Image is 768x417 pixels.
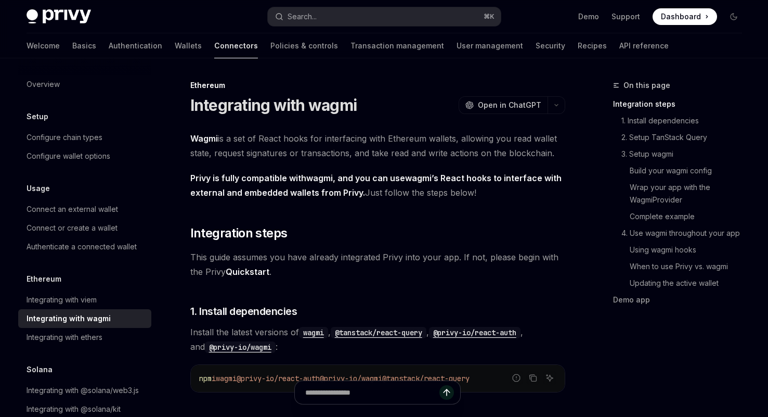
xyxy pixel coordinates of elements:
a: Wrap your app with the WagmiProvider [613,179,750,208]
div: Search... [288,10,317,23]
div: Authenticate a connected wallet [27,241,137,253]
a: Welcome [27,33,60,58]
a: Quickstart [226,267,269,277]
a: wagmi [299,327,328,337]
a: Dashboard [653,8,717,25]
div: Integrating with @solana/kit [27,403,121,415]
a: API reference [619,33,669,58]
a: 2. Setup TanStack Query [613,129,750,146]
button: Open search [268,7,501,26]
a: Integrating with viem [18,290,151,309]
a: When to use Privy vs. wagmi [613,258,750,275]
a: wagmi [306,173,333,184]
h5: Usage [27,182,50,195]
a: Connectors [214,33,258,58]
a: Basics [72,33,96,58]
a: User management [457,33,523,58]
a: @privy-io/wagmi [205,342,276,352]
a: Build your wagmi config [613,162,750,179]
button: Open in ChatGPT [459,96,548,114]
span: @privy-io/react-auth [237,374,320,383]
a: @privy-io/react-auth [429,327,520,337]
a: Demo app [613,292,750,308]
h5: Ethereum [27,273,61,285]
a: Demo [578,11,599,22]
a: Integrating with @solana/web3.js [18,381,151,400]
a: Authentication [109,33,162,58]
a: Security [536,33,565,58]
div: Integrating with wagmi [27,312,111,325]
span: i [212,374,216,383]
a: 3. Setup wagmi [613,146,750,162]
a: Connect an external wallet [18,200,151,219]
a: Complete example [613,208,750,225]
h5: Setup [27,110,48,123]
div: Configure chain types [27,131,102,144]
span: Just follow the steps below! [190,171,565,200]
div: Connect an external wallet [27,203,118,216]
a: @tanstack/react-query [331,327,426,337]
a: Wallets [175,33,202,58]
div: Ethereum [190,80,565,91]
span: Open in ChatGPT [478,100,541,110]
span: @tanstack/react-query [382,374,470,383]
a: Configure chain types [18,128,151,147]
a: Transaction management [350,33,444,58]
span: Dashboard [661,11,701,22]
button: Ask AI [543,371,556,385]
a: Policies & controls [270,33,338,58]
a: Configure wallet options [18,147,151,166]
a: Wagmi [190,133,218,144]
button: Send message [439,385,454,400]
span: @privy-io/wagmi [320,374,382,383]
button: Report incorrect code [510,371,523,385]
button: Copy the contents from the code block [526,371,540,385]
code: wagmi [299,327,328,338]
span: On this page [623,79,670,92]
a: Support [611,11,640,22]
a: Recipes [578,33,607,58]
div: Connect or create a wallet [27,222,118,234]
span: is a set of React hooks for interfacing with Ethereum wallets, allowing you read wallet state, re... [190,131,565,160]
span: ⌘ K [484,12,494,21]
code: @privy-io/wagmi [205,342,276,353]
span: Install the latest versions of , , , and : [190,325,565,354]
button: Toggle dark mode [725,8,742,25]
a: Integrating with ethers [18,328,151,347]
a: Authenticate a connected wallet [18,237,151,256]
a: Integrating with wagmi [18,309,151,328]
div: Integrating with @solana/web3.js [27,384,139,397]
a: Overview [18,75,151,94]
h5: Solana [27,363,53,376]
a: Connect or create a wallet [18,219,151,237]
h1: Integrating with wagmi [190,96,357,115]
a: Integration steps [613,96,750,112]
code: @tanstack/react-query [331,327,426,338]
span: npm [199,374,212,383]
span: This guide assumes you have already integrated Privy into your app. If not, please begin with the... [190,250,565,279]
span: Integration steps [190,225,288,242]
code: @privy-io/react-auth [429,327,520,338]
a: 1. Install dependencies [613,112,750,129]
div: Integrating with viem [27,294,97,306]
a: Using wagmi hooks [613,242,750,258]
a: Updating the active wallet [613,275,750,292]
a: wagmi [405,173,432,184]
input: Ask a question... [305,381,439,404]
span: wagmi [216,374,237,383]
a: 4. Use wagmi throughout your app [613,225,750,242]
div: Overview [27,78,60,91]
div: Configure wallet options [27,150,110,162]
img: dark logo [27,9,91,24]
span: 1. Install dependencies [190,304,297,319]
div: Integrating with ethers [27,331,102,344]
strong: Privy is fully compatible with , and you can use ’s React hooks to interface with external and em... [190,173,562,198]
